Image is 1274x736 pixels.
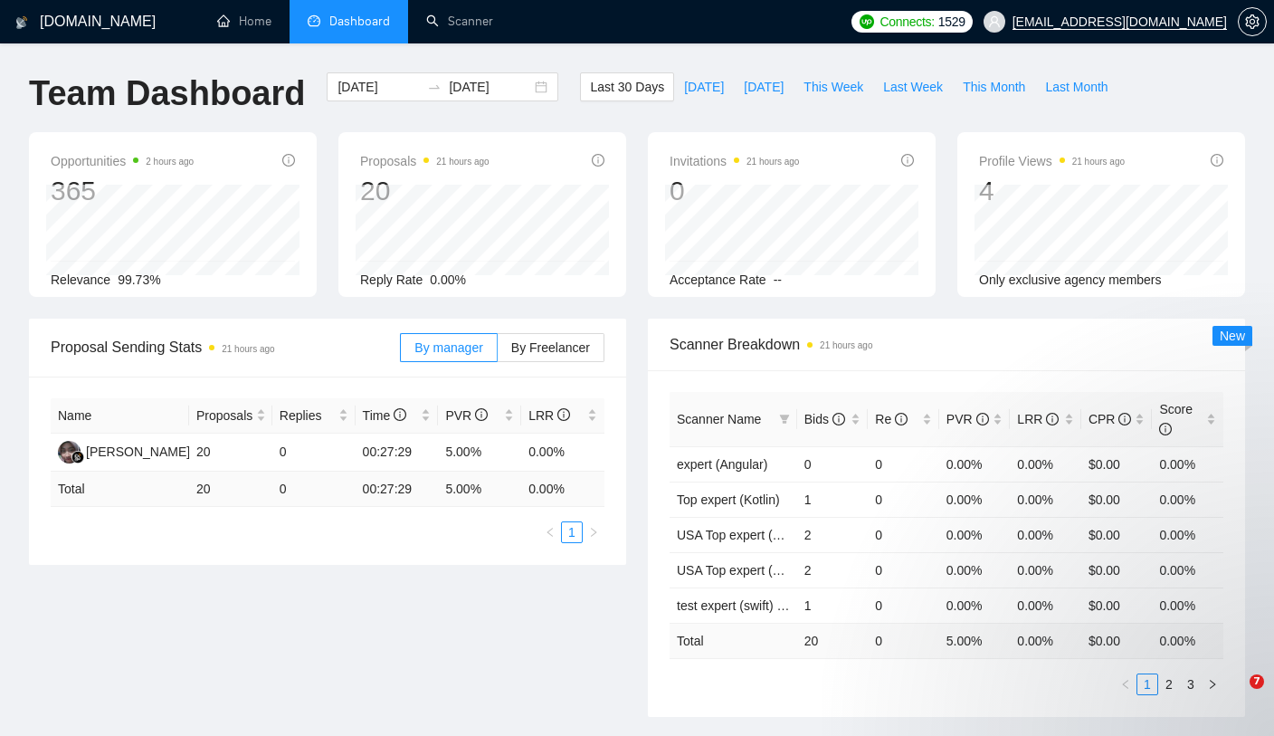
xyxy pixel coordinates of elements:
[677,412,761,426] span: Scanner Name
[583,521,604,543] button: right
[677,563,802,578] a: USA Top expert (swift)
[939,517,1011,552] td: 0.00%
[360,174,490,208] div: 20
[217,14,271,29] a: homeHome
[427,80,442,94] span: swap-right
[879,12,934,32] span: Connects:
[58,444,219,458] a: NF[PERSON_NAME] Ayra
[744,77,784,97] span: [DATE]
[677,528,808,542] a: USA Top expert (Kotlin)
[71,451,84,464] img: gigradar-bm.png
[1238,14,1267,29] a: setting
[360,150,490,172] span: Proposals
[804,412,845,426] span: Bids
[868,517,939,552] td: 0
[51,336,400,358] span: Proposal Sending Stats
[797,552,869,588] td: 2
[1035,72,1117,101] button: Last Month
[1081,446,1153,482] td: $0.00
[58,441,81,464] img: NF
[356,472,439,507] td: 00:27:29
[832,413,845,425] span: info-circle
[677,457,767,472] a: expert (Angular)
[953,72,1035,101] button: This Month
[1152,482,1223,517] td: 0.00%
[797,588,869,623] td: 1
[873,72,953,101] button: Last Week
[356,434,439,472] td: 00:27:29
[938,12,965,32] span: 1529
[797,482,869,517] td: 1
[794,72,873,101] button: This Week
[272,434,356,472] td: 0
[545,527,556,538] span: left
[883,77,943,97] span: Last Week
[475,408,488,421] span: info-circle
[414,340,482,355] span: By manager
[797,623,869,658] td: 20
[868,588,939,623] td: 0
[196,406,252,425] span: Proposals
[1010,446,1081,482] td: 0.00%
[684,77,724,97] span: [DATE]
[308,14,320,27] span: dashboard
[189,472,272,507] td: 20
[363,408,406,423] span: Time
[29,72,305,115] h1: Team Dashboard
[445,408,488,423] span: PVR
[539,521,561,543] button: left
[1010,517,1081,552] td: 0.00%
[1159,423,1172,435] span: info-circle
[118,272,160,287] span: 99.73%
[511,340,590,355] span: By Freelancer
[580,72,674,101] button: Last 30 Days
[820,340,872,350] time: 21 hours ago
[272,398,356,434] th: Replies
[895,413,908,425] span: info-circle
[557,408,570,421] span: info-circle
[939,482,1011,517] td: 0.00%
[430,272,466,287] span: 0.00%
[1115,674,1136,695] li: Previous Page
[438,472,521,507] td: 5.00 %
[1081,517,1153,552] td: $0.00
[670,150,799,172] span: Invitations
[946,412,989,426] span: PVR
[979,150,1125,172] span: Profile Views
[189,434,272,472] td: 20
[86,442,219,462] div: [PERSON_NAME] Ayra
[775,406,794,433] span: filter
[674,72,734,101] button: [DATE]
[189,398,272,434] th: Proposals
[51,272,110,287] span: Relevance
[1046,413,1059,425] span: info-circle
[670,333,1223,356] span: Scanner Breakdown
[561,521,583,543] li: 1
[797,446,869,482] td: 0
[1089,412,1131,426] span: CPR
[280,406,335,425] span: Replies
[436,157,489,167] time: 21 hours ago
[438,434,521,472] td: 5.00%
[329,14,390,29] span: Dashboard
[868,552,939,588] td: 0
[779,414,790,425] span: filter
[426,14,493,29] a: searchScanner
[1152,517,1223,552] td: 0.00%
[1017,412,1059,426] span: LRR
[15,8,28,37] img: logo
[51,398,189,434] th: Name
[1045,77,1108,97] span: Last Month
[590,77,664,97] span: Last 30 Days
[539,521,561,543] li: Previous Page
[360,272,423,287] span: Reply Rate
[449,77,531,97] input: End date
[562,522,582,542] a: 1
[901,154,914,167] span: info-circle
[222,344,274,354] time: 21 hours ago
[1152,552,1223,588] td: 0.00%
[583,521,604,543] li: Next Page
[979,272,1162,287] span: Only exclusive agency members
[272,472,356,507] td: 0
[988,15,1001,28] span: user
